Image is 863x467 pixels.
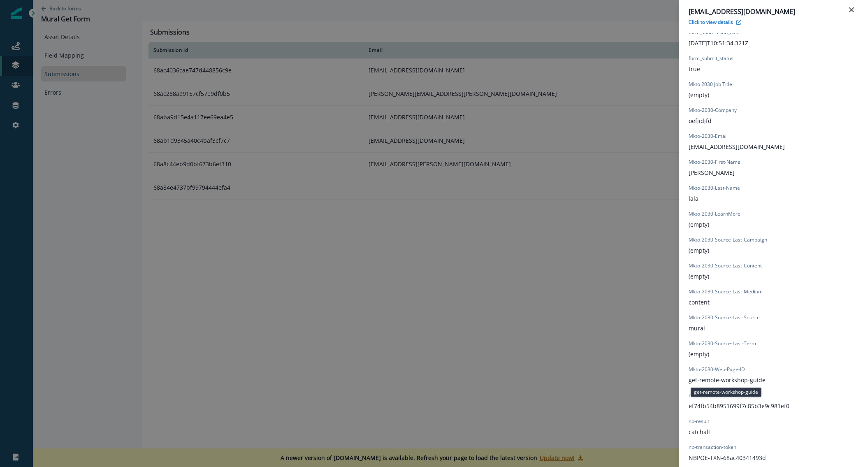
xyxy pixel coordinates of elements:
p: [EMAIL_ADDRESS][DOMAIN_NAME] [689,142,785,151]
p: Mkto-2030-First-Name [689,158,740,166]
p: Mkto-2030-Company [689,107,737,114]
p: Mkto-2030-Last-Name [689,184,740,192]
p: (empty) [689,246,709,255]
p: mural [689,324,705,332]
p: Mkto-2030-Source-Last-Source [689,314,760,321]
p: ef74fb54b8951699f7c85b3e9c981ef0 [689,402,789,410]
p: Mkto-2030-Source-Last-Campaign [689,236,767,244]
p: form_submit_status [689,55,733,62]
p: true [689,65,700,73]
p: nb-confirmation-token [689,392,740,399]
p: get-remote-workshop-guide [689,376,766,384]
p: NBPOE-TXN-68ac40341493d [689,453,766,462]
p: Mkto-2030-Email [689,132,728,140]
p: Click to view details [689,19,733,26]
p: [DATE]T10:51:34.321Z [689,39,748,47]
p: Mkto 2030 Job Title [689,81,732,88]
p: (empty) [689,272,709,281]
p: Mkto-2030-Source-Last-Content [689,262,762,270]
p: catchall [689,428,710,436]
p: Mkto-2030-Web-Page-ID [689,366,745,373]
p: Mkto-2030-LearnMore [689,210,740,218]
p: nb-result [689,418,709,425]
p: content [689,298,710,307]
p: Mkto-2030-Source-Last-Medium [689,288,763,295]
p: [EMAIL_ADDRESS][DOMAIN_NAME] [689,7,853,16]
p: (empty) [689,91,709,99]
button: Close [845,3,858,16]
p: (empty) [689,350,709,358]
p: Mkto-2030-Source-Last-Term [689,340,756,347]
button: Click to view details [689,19,741,26]
p: oefjidjfd [689,116,712,125]
p: [PERSON_NAME] [689,168,735,177]
p: (empty) [689,220,709,229]
p: nb-transaction-token [689,444,736,451]
p: lala [689,194,698,203]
